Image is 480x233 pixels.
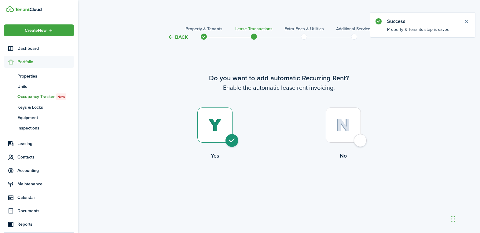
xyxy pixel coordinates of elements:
span: Maintenance [17,181,74,187]
control-radio-card-title: Yes [151,152,279,160]
span: Inspections [17,125,74,131]
img: TenantCloud [6,6,14,12]
a: Keys & Locks [4,102,74,112]
span: Contacts [17,154,74,160]
notify-body: Property & Tenants step is saved. [370,26,475,37]
span: Create New [25,28,47,33]
span: Equipment [17,115,74,121]
wizard-step-header-description: Enable the automatic lease rent invoicing. [151,83,407,92]
h3: Additional Services [336,26,372,32]
h3: Lease Transactions [235,26,273,32]
wizard-step-header-title: Do you want to add automatic Recurring Rent? [151,73,407,83]
h3: Property & Tenants [185,26,222,32]
span: Occupancy Tracker [17,93,74,100]
notify-title: Success [387,18,457,25]
a: Occupancy TrackerNew [4,92,74,102]
button: Close notify [462,17,471,26]
img: Yes (selected) [208,118,222,132]
div: Drag [451,210,455,228]
span: Calendar [17,194,74,201]
span: Properties [17,73,74,79]
button: Open menu [4,24,74,36]
control-radio-card-title: No [279,152,407,160]
h3: Extra fees & Utilities [284,26,324,32]
a: Equipment [4,112,74,123]
a: Properties [4,71,74,81]
a: Units [4,81,74,92]
span: Reports [17,221,74,228]
iframe: Chat Widget [449,204,480,233]
img: No [336,118,350,132]
span: Accounting [17,167,74,174]
span: Portfolio [17,59,74,65]
img: TenantCloud [15,8,42,11]
span: Dashboard [17,45,74,52]
span: Units [17,83,74,90]
span: Leasing [17,140,74,147]
a: Inspections [4,123,74,133]
span: New [57,94,65,100]
span: Keys & Locks [17,104,74,111]
a: Dashboard [4,42,74,54]
span: Documents [17,208,74,214]
button: Back [167,34,188,40]
a: Reports [4,218,74,230]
